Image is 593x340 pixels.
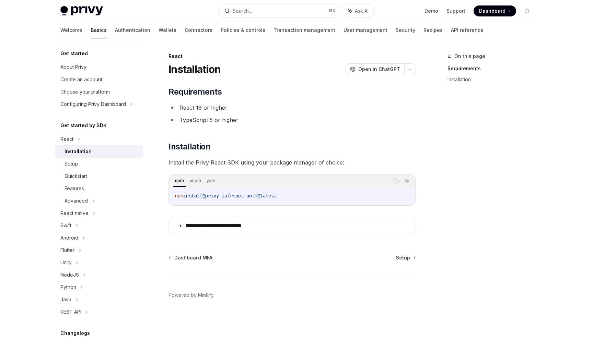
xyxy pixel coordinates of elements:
div: Quickstart [65,172,87,180]
span: Setup [396,254,410,261]
a: User management [344,22,387,38]
div: Unity [60,258,72,267]
a: Setup [55,158,143,170]
span: @privy-io/react-auth@latest [202,193,277,199]
h5: Get started [60,49,88,58]
span: Open in ChatGPT [358,66,400,73]
div: Configuring Privy Dashboard [60,100,126,108]
a: Features [55,182,143,195]
a: Security [396,22,415,38]
span: Requirements [168,86,222,97]
a: Requirements [447,63,538,74]
div: yarn [205,177,218,185]
a: Authentication [115,22,150,38]
a: Connectors [185,22,212,38]
div: React [60,135,73,143]
button: Toggle dark mode [522,5,533,16]
a: Dashboard MFA [169,254,212,261]
a: Powered by Mintlify [168,292,214,299]
a: Transaction management [274,22,335,38]
a: Support [446,8,465,14]
a: Wallets [159,22,176,38]
a: Choose your platform [55,86,143,98]
div: Setup [65,160,78,168]
div: Advanced [65,197,88,205]
button: Ask AI [343,5,373,17]
a: Recipes [423,22,443,38]
h5: Changelogs [60,329,90,337]
a: Policies & controls [221,22,265,38]
img: light logo [60,6,103,16]
div: Search... [233,7,252,15]
span: On this page [454,52,485,60]
div: About Privy [60,63,86,71]
button: Search...⌘K [220,5,340,17]
span: Installation [168,141,210,152]
div: Python [60,283,76,291]
li: TypeScript 5 or higher [168,115,416,125]
li: React 18 or higher [168,103,416,112]
span: Install the Privy React SDK using your package manager of choice: [168,158,416,167]
h1: Installation [168,63,221,75]
a: Create an account [55,73,143,86]
div: Swift [60,221,71,230]
span: ⌘ K [328,8,336,14]
div: React [168,53,416,60]
div: Features [65,184,84,193]
a: Basics [91,22,107,38]
div: Create an account [60,75,102,84]
a: API reference [451,22,484,38]
div: npm [173,177,186,185]
span: Dashboard MFA [174,254,212,261]
div: NodeJS [60,271,79,279]
div: Android [60,234,78,242]
a: Welcome [60,22,82,38]
div: pnpm [187,177,203,185]
a: Installation [447,74,538,85]
a: Quickstart [55,170,143,182]
div: REST API [60,308,81,316]
h5: Get started by SDK [60,121,107,130]
button: Ask AI [403,177,411,185]
div: React native [60,209,89,217]
span: install [183,193,202,199]
div: Installation [65,147,92,156]
button: Open in ChatGPT [346,63,404,75]
a: Installation [55,145,143,158]
div: Java [60,295,71,304]
a: Dashboard [474,5,516,16]
a: Setup [396,254,415,261]
a: About Privy [55,61,143,73]
a: Demo [425,8,438,14]
span: Dashboard [479,8,505,14]
button: Copy the contents from the code block [392,177,400,185]
span: Ask AI [355,8,369,14]
span: npm [175,193,183,199]
div: Choose your platform [60,88,110,96]
div: Flutter [60,246,74,254]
